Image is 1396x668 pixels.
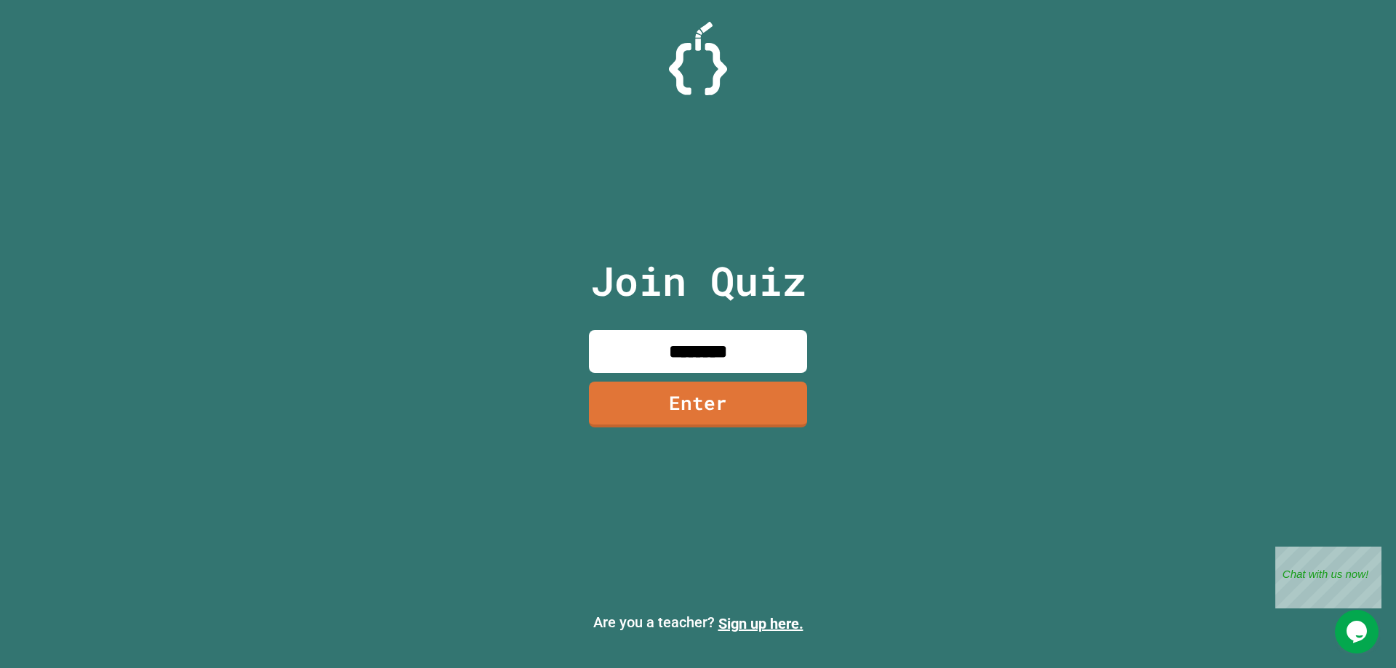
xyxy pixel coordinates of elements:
[590,251,806,311] p: Join Quiz
[669,22,727,95] img: Logo.svg
[12,611,1384,635] p: Are you a teacher?
[718,615,803,632] a: Sign up here.
[1335,610,1381,653] iframe: chat widget
[1275,547,1381,608] iframe: chat widget
[589,382,807,427] a: Enter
